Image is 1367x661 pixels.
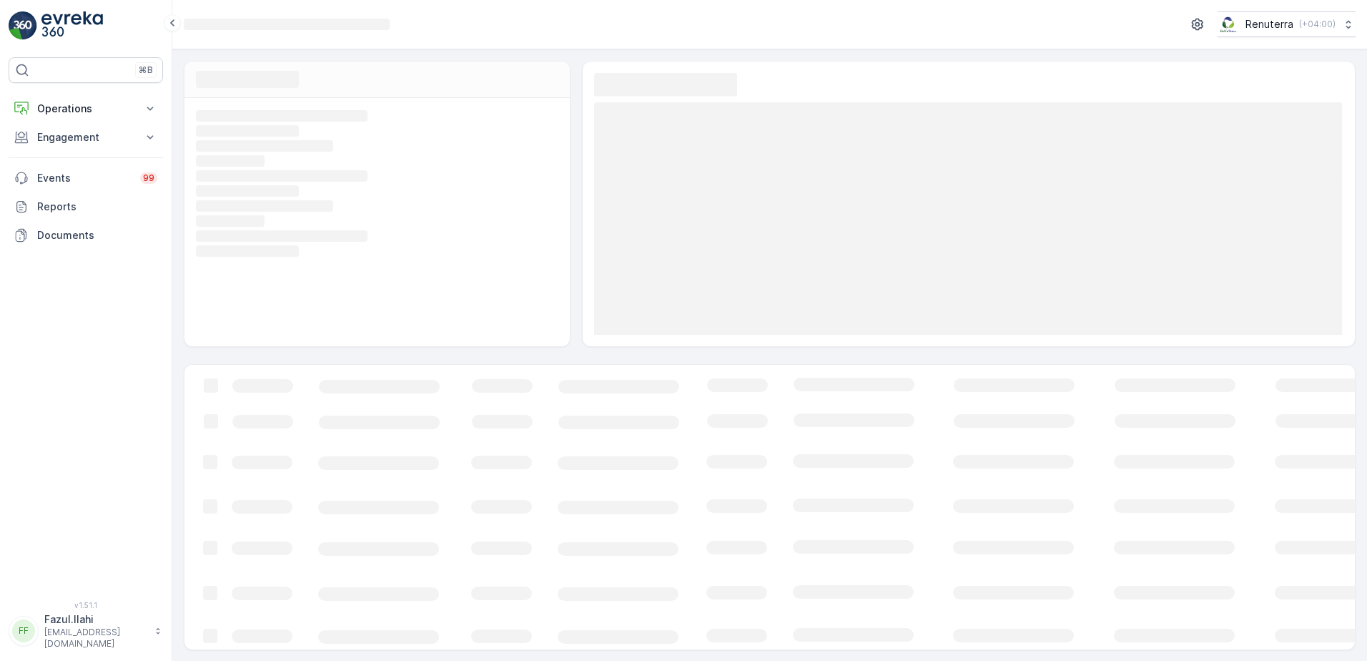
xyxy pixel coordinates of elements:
button: Renuterra(+04:00) [1218,11,1356,37]
button: FFFazul.Ilahi[EMAIL_ADDRESS][DOMAIN_NAME] [9,612,163,650]
img: Screenshot_2024-07-26_at_13.33.01.png [1218,16,1240,32]
p: Engagement [37,130,134,145]
p: Operations [37,102,134,116]
p: ⌘B [139,64,153,76]
p: Renuterra [1245,17,1293,31]
p: Documents [37,228,157,243]
img: logo_light-DOdMpM7g.png [41,11,103,40]
a: Events99 [9,164,163,192]
img: logo [9,11,37,40]
a: Reports [9,192,163,221]
p: Reports [37,200,157,214]
p: Fazul.Ilahi [44,612,147,627]
button: Operations [9,94,163,123]
a: Documents [9,221,163,250]
p: [EMAIL_ADDRESS][DOMAIN_NAME] [44,627,147,650]
button: Engagement [9,123,163,152]
p: 99 [143,172,154,184]
p: Events [37,171,132,185]
div: FF [12,620,35,642]
p: ( +04:00 ) [1299,19,1336,30]
span: v 1.51.1 [9,601,163,609]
